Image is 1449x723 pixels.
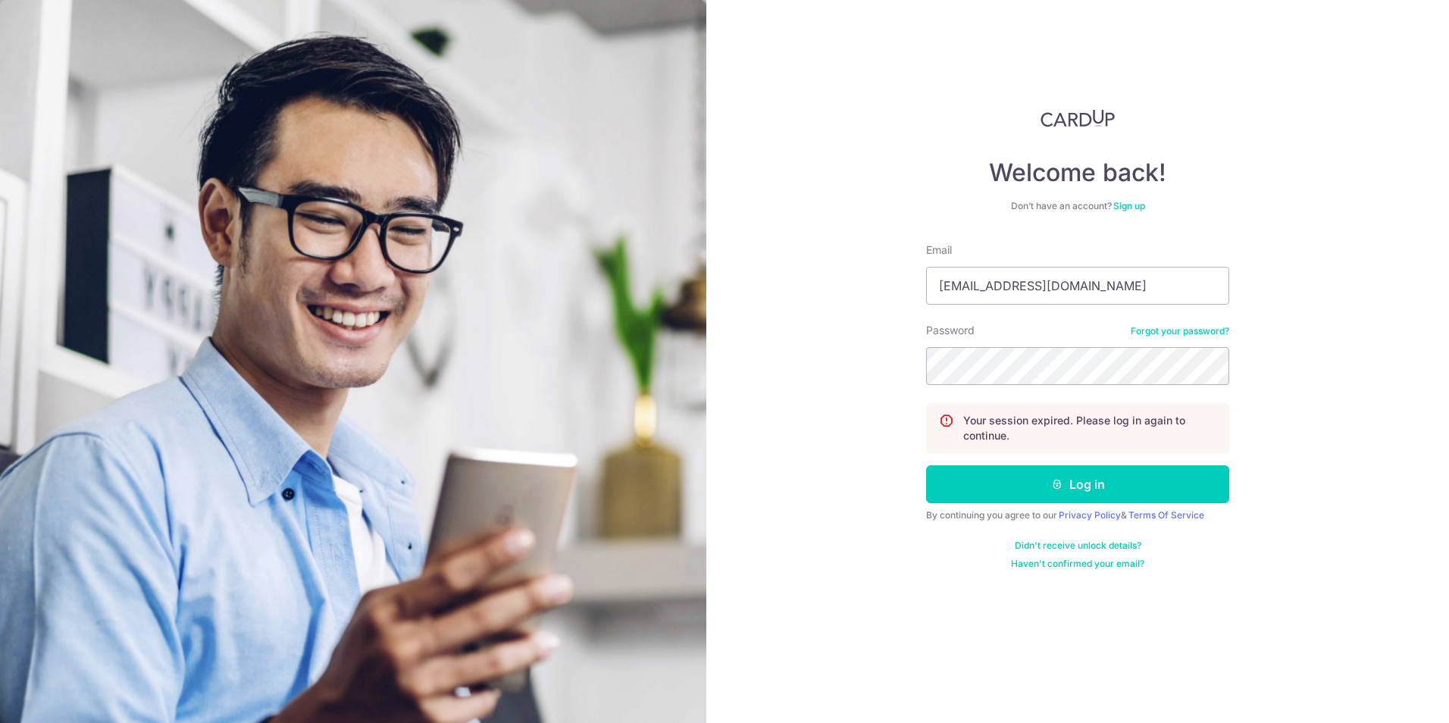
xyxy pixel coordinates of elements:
[926,158,1229,188] h4: Welcome back!
[1128,509,1204,521] a: Terms Of Service
[1041,109,1115,127] img: CardUp Logo
[1131,325,1229,337] a: Forgot your password?
[926,509,1229,521] div: By continuing you agree to our &
[926,243,952,258] label: Email
[1011,558,1144,570] a: Haven't confirmed your email?
[1113,200,1145,211] a: Sign up
[1059,509,1121,521] a: Privacy Policy
[926,200,1229,212] div: Don’t have an account?
[926,267,1229,305] input: Enter your Email
[926,465,1229,503] button: Log in
[963,413,1216,443] p: Your session expired. Please log in again to continue.
[926,323,975,338] label: Password
[1015,540,1141,552] a: Didn't receive unlock details?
